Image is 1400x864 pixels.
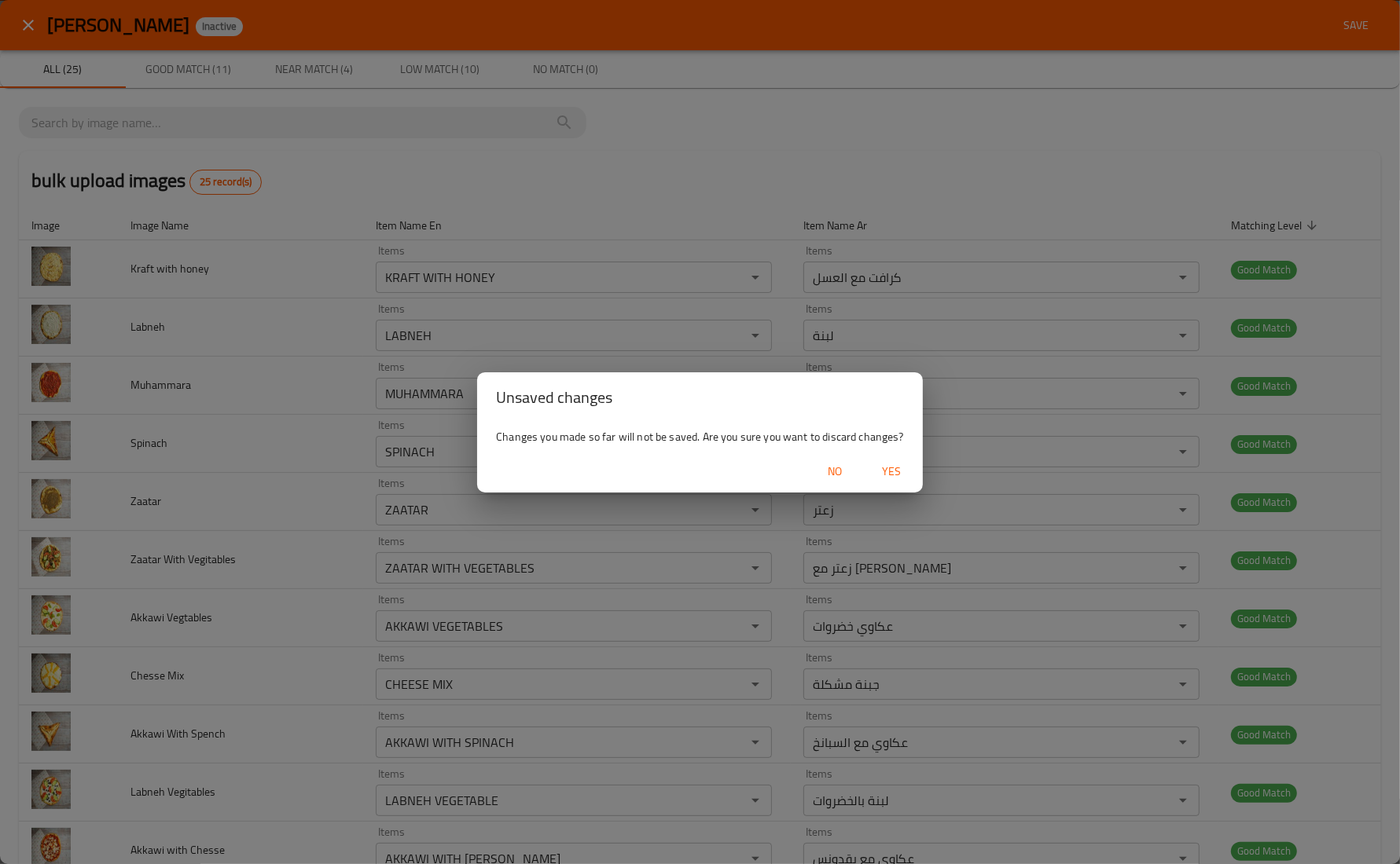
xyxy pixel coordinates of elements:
span: Yes [873,462,910,481]
span: No [816,462,854,481]
div: Changes you made so far will not be saved. Are you sure you want to discard changes? [477,423,923,451]
button: Yes [866,457,917,486]
h2: Unsaved changes [496,385,904,410]
button: No [810,457,860,486]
